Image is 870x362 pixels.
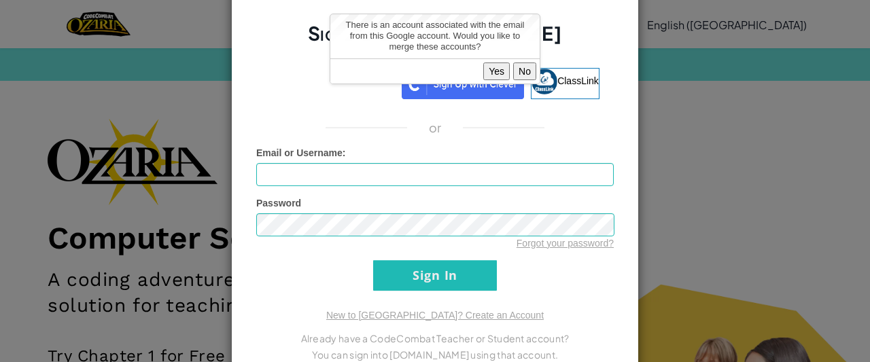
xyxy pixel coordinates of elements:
[345,20,524,52] span: There is an account associated with the email from this Google account. Would you like to merge t...
[256,147,343,158] span: Email or Username
[557,75,599,86] span: ClassLink
[256,198,301,209] span: Password
[256,146,346,160] label: :
[483,62,510,80] button: Yes
[264,67,402,96] iframe: Sign in with Google Button
[256,20,614,60] h2: Sign Into [DOMAIN_NAME]
[513,62,536,80] button: No
[517,238,614,249] a: Forgot your password?
[532,69,557,94] img: classlink-logo-small.png
[373,260,497,291] input: Sign In
[429,120,442,136] p: or
[256,330,614,346] p: Already have a CodeCombat Teacher or Student account?
[326,310,544,321] a: New to [GEOGRAPHIC_DATA]? Create an Account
